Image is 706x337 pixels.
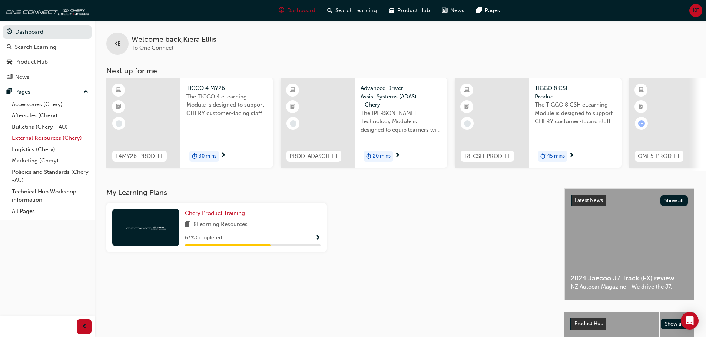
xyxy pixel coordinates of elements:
span: learningRecordVerb_NONE-icon [116,120,122,127]
span: Latest News [575,197,603,203]
span: learningRecordVerb_ATTEMPT-icon [638,120,645,127]
span: OME5-PROD-EL [638,152,680,161]
span: booktick-icon [116,102,121,112]
span: search-icon [7,44,12,51]
span: learningRecordVerb_NONE-icon [290,120,296,127]
span: booktick-icon [464,102,470,112]
span: 45 mins [547,152,565,161]
button: DashboardSearch LearningProduct HubNews [3,24,92,85]
a: car-iconProduct Hub [383,3,436,18]
a: Marketing (Chery) [9,155,92,166]
span: T4MY26-PROD-EL [115,152,164,161]
span: Dashboard [287,6,315,15]
div: Product Hub [15,58,48,66]
span: duration-icon [540,152,546,161]
a: Accessories (Chery) [9,99,92,110]
a: News [3,70,92,84]
span: To One Connect [132,44,173,51]
a: T8-CSH-PROD-ELTIGGO 8 CSH - ProductThe TIGGO 8 CSH eLearning Module is designed to support CHERY ... [455,78,622,168]
a: All Pages [9,206,92,217]
span: news-icon [442,6,447,15]
span: News [450,6,464,15]
span: Chery Product Training [185,210,245,216]
span: prev-icon [82,322,87,331]
a: Latest NewsShow all [571,195,688,206]
button: KE [689,4,702,17]
a: PROD-ADASCH-ELAdvanced Driver Assist Systems (ADAS) - CheryThe [PERSON_NAME] Technology Module is... [281,78,447,168]
span: guage-icon [279,6,284,15]
a: Aftersales (Chery) [9,110,92,121]
span: Show Progress [315,235,321,242]
button: Pages [3,85,92,99]
a: Dashboard [3,25,92,39]
span: The TIGGO 8 CSH eLearning Module is designed to support CHERY customer-facing staff with the prod... [535,101,616,126]
span: The [PERSON_NAME] Technology Module is designed to equip learners with essential knowledge about ... [361,109,441,134]
div: Search Learning [15,43,56,51]
a: Logistics (Chery) [9,144,92,155]
span: next-icon [395,152,400,159]
a: Policies and Standards (Chery -AU) [9,166,92,186]
a: Product Hub [3,55,92,69]
span: book-icon [185,220,190,229]
span: duration-icon [366,152,371,161]
span: 63 % Completed [185,234,222,242]
span: pages-icon [7,89,12,95]
span: car-icon [7,59,12,65]
span: next-icon [569,152,574,159]
span: TIGGO 8 CSH - Product [535,84,616,101]
span: booktick-icon [290,102,295,112]
button: Show all [660,195,688,206]
a: guage-iconDashboard [273,3,321,18]
a: Product HubShow all [570,318,688,330]
span: learningResourceType_ELEARNING-icon [464,85,470,95]
a: news-iconNews [436,3,470,18]
h3: My Learning Plans [106,188,553,197]
span: 30 mins [199,152,216,161]
div: News [15,73,29,81]
span: 8 Learning Resources [193,220,248,229]
div: Pages [15,88,30,96]
img: oneconnect [125,224,166,231]
span: Search Learning [335,6,377,15]
span: pages-icon [476,6,482,15]
button: Show Progress [315,233,321,243]
a: External Resources (Chery) [9,132,92,144]
span: learningResourceType_ELEARNING-icon [639,85,644,95]
span: Product Hub [397,6,430,15]
span: learningResourceType_ELEARNING-icon [290,85,295,95]
img: oneconnect [4,3,89,18]
span: PROD-ADASCH-EL [289,152,338,161]
span: NZ Autocar Magazine - We drive the J7. [571,283,688,291]
span: Advanced Driver Assist Systems (ADAS) - Chery [361,84,441,109]
a: Latest NewsShow all2024 Jaecoo J7 Track (EX) reviewNZ Autocar Magazine - We drive the J7. [564,188,694,300]
span: Welcome back , Kiera Elllis [132,36,216,44]
span: learningRecordVerb_NONE-icon [464,120,471,127]
a: Search Learning [3,40,92,54]
span: search-icon [327,6,332,15]
div: Open Intercom Messenger [681,312,699,330]
span: KE [693,6,699,15]
span: news-icon [7,74,12,81]
a: Bulletins (Chery - AU) [9,121,92,133]
span: KE [114,40,121,48]
span: Product Hub [574,320,603,327]
span: booktick-icon [639,102,644,112]
span: Pages [485,6,500,15]
span: 20 mins [373,152,391,161]
span: car-icon [389,6,394,15]
a: pages-iconPages [470,3,506,18]
a: search-iconSearch Learning [321,3,383,18]
span: guage-icon [7,29,12,36]
a: Technical Hub Workshop information [9,186,92,206]
span: TIGGO 4 MY26 [186,84,267,92]
span: T8-CSH-PROD-EL [464,152,511,161]
span: up-icon [83,87,89,97]
span: duration-icon [192,152,197,161]
span: 2024 Jaecoo J7 Track (EX) review [571,274,688,283]
button: Show all [661,319,689,329]
a: Chery Product Training [185,209,248,218]
span: next-icon [221,152,226,159]
span: learningResourceType_ELEARNING-icon [116,85,121,95]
